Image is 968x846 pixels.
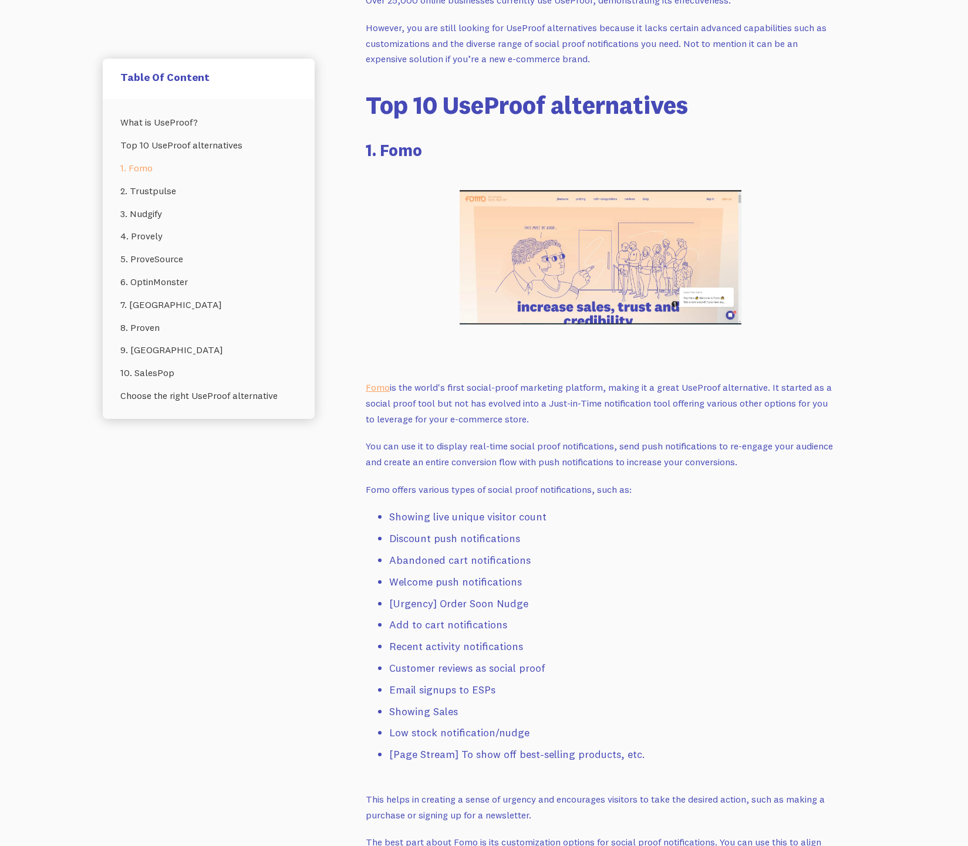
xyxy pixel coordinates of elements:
[389,682,835,699] li: Email signups to ESPs
[389,574,835,591] li: Welcome push notifications
[389,617,835,634] li: Add to cart notifications
[366,90,835,120] h2: Top 10 UseProof alternatives
[120,270,297,293] a: 6. OptinMonster
[120,384,297,407] a: Choose the right UseProof alternative
[120,134,297,157] a: Top 10 UseProof alternatives
[120,248,297,270] a: 5. ProveSource
[389,530,835,547] li: Discount push notifications
[389,660,835,677] li: Customer reviews as social proof
[120,225,297,248] a: 4. Provely
[366,791,835,823] p: This helps in creating a sense of urgency and encourages visitors to take the desired action, suc...
[389,595,835,612] li: [Urgency] Order Soon Nudge
[120,339,297,361] a: 9. [GEOGRAPHIC_DATA]
[389,725,835,742] li: Low stock notification/nudge
[120,111,297,134] a: What is UseProof?
[120,361,297,384] a: 10. SalesPop
[366,353,835,368] p: ‍
[120,157,297,180] a: 1. Fomo
[366,438,835,469] p: You can use it to display real-time social proof notifications, send push notifications to re-eng...
[389,552,835,569] li: Abandoned cart notifications
[366,381,390,393] a: Fomo
[120,202,297,225] a: 3. Nudgify
[120,70,297,84] h5: Table Of Content
[389,638,835,655] li: Recent activity notifications
[366,20,835,67] p: However, you are still looking for UseProof alternatives because it lacks certain advanced capabi...
[366,482,835,498] p: Fomo offers various types of social proof notifications, such as:
[366,138,835,161] h3: 1. Fomo
[120,293,297,316] a: 7. [GEOGRAPHIC_DATA]
[120,316,297,339] a: 8. Proven
[389,746,835,763] li: [Page Stream] To show off best-selling products, etc.
[389,509,835,526] li: Showing live unique visitor count
[120,180,297,202] a: 2. Trustpulse
[366,380,835,427] p: is the world's first social-proof marketing platform, making it a great UseProof alternative. It ...
[389,703,835,720] li: Showing Sales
